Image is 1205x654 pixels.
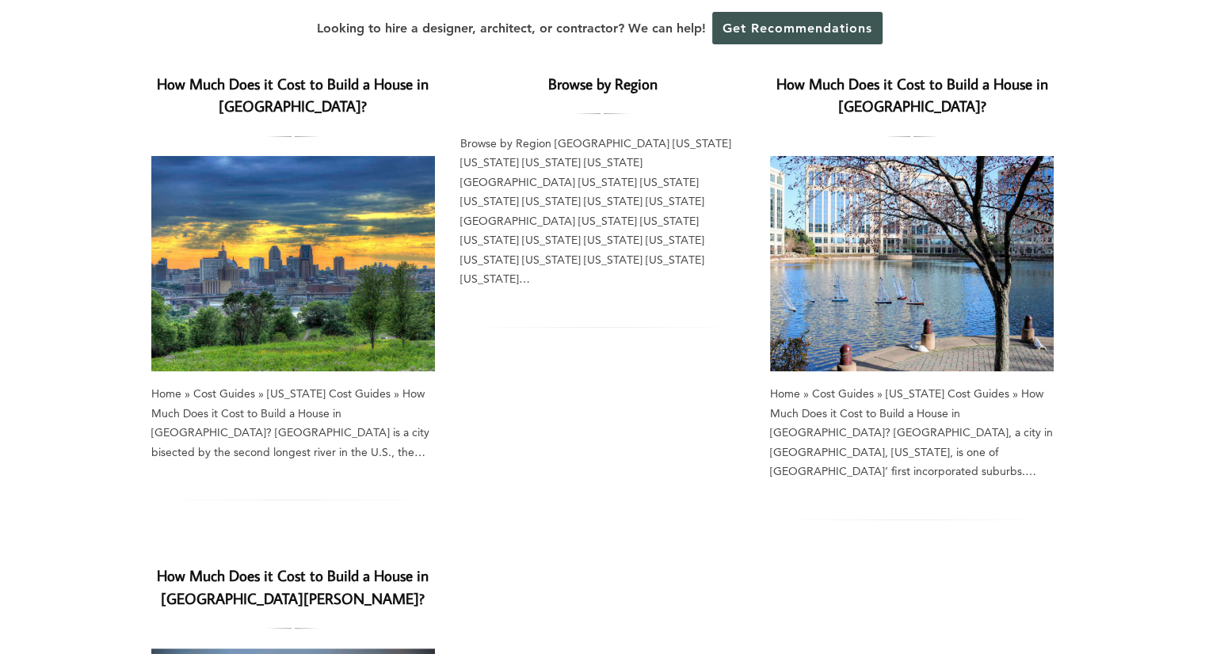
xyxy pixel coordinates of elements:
[1126,575,1186,635] iframe: Drift Widget Chat Controller
[770,384,1054,481] div: Home » Cost Guides » [US_STATE] Cost Guides » How Much Does it Cost to Build a House in [GEOGRAPH...
[151,156,436,371] a: How Much Does it Cost to Build a House in [GEOGRAPHIC_DATA]?
[547,74,657,93] a: Browse by Region
[460,134,745,289] div: Browse by Region [GEOGRAPHIC_DATA] [US_STATE] [US_STATE] [US_STATE] [US_STATE] [GEOGRAPHIC_DATA] ...
[776,74,1048,116] a: How Much Does it Cost to Build a House in [GEOGRAPHIC_DATA]?
[770,156,1054,371] a: How Much Does it Cost to Build a House in [GEOGRAPHIC_DATA]?
[712,12,883,44] a: Get Recommendations
[157,74,429,116] a: How Much Does it Cost to Build a House in [GEOGRAPHIC_DATA]?
[151,384,436,462] div: Home » Cost Guides » [US_STATE] Cost Guides » How Much Does it Cost to Build a House in [GEOGRAPH...
[157,565,429,608] a: How Much Does it Cost to Build a House in [GEOGRAPHIC_DATA][PERSON_NAME]?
